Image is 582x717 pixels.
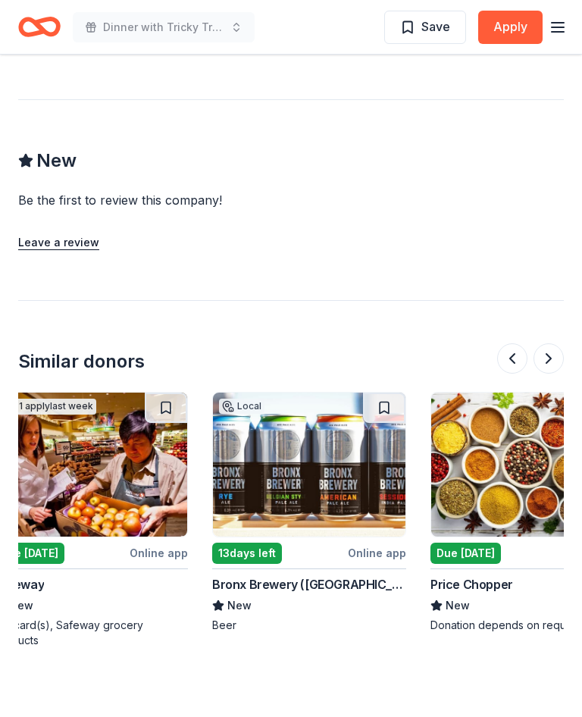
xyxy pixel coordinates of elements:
[212,392,406,633] a: Image for Bronx Brewery (Bronx)Local13days leftOnline appBronx Brewery ([GEOGRAPHIC_DATA])NewBeer
[103,18,224,36] span: Dinner with Tricky Tray and Live Entertainment . Featuring cuisine from local restaurants.
[18,349,145,374] div: Similar donors
[9,596,33,615] span: New
[384,11,466,44] button: Save
[348,543,406,562] div: Online app
[478,11,543,44] button: Apply
[18,233,99,252] button: Leave a review
[212,575,406,593] div: Bronx Brewery ([GEOGRAPHIC_DATA])
[18,9,61,45] a: Home
[212,618,406,633] div: Beer
[227,596,252,615] span: New
[421,17,450,36] span: Save
[18,191,406,209] div: Be the first to review this company!
[73,12,255,42] button: Dinner with Tricky Tray and Live Entertainment . Featuring cuisine from local restaurants.
[430,575,513,593] div: Price Chopper
[1,399,96,415] div: 1 apply last week
[212,543,282,564] div: 13 days left
[36,149,77,173] span: New
[219,399,264,414] div: Local
[213,393,405,537] img: Image for Bronx Brewery (Bronx)
[430,543,501,564] div: Due [DATE]
[446,596,470,615] span: New
[130,543,188,562] div: Online app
